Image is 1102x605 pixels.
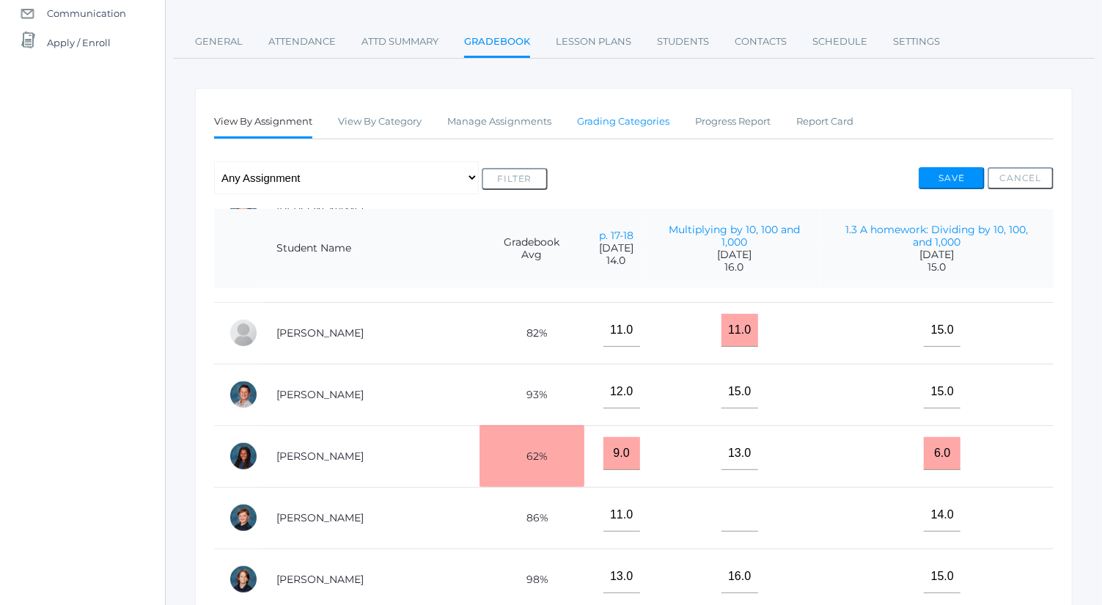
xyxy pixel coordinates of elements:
div: Nathaniel Torok [229,565,258,594]
a: [PERSON_NAME] [276,388,364,401]
th: Student Name [262,209,480,289]
a: View By Assignment [214,107,312,139]
a: Settings [893,27,940,56]
td: 93% [480,364,584,425]
a: [PERSON_NAME] [276,450,364,463]
a: Manage Assignments [447,107,551,136]
span: [DATE] [599,242,633,254]
button: Filter [482,168,548,190]
td: 62% [480,425,584,487]
a: [PERSON_NAME] [276,573,364,586]
a: p. 17-18 [599,229,633,242]
a: Attendance [268,27,336,56]
span: [DATE] [835,249,1039,261]
a: General [195,27,243,56]
a: Lesson Plans [556,27,631,56]
button: Save [919,167,985,189]
a: [PERSON_NAME] [276,511,364,524]
a: Schedule [812,27,867,56]
a: Report Card [796,107,853,136]
a: Grading Categories [577,107,669,136]
div: Levi Herrera [229,380,258,409]
a: Contacts [735,27,787,56]
span: 16.0 [663,261,806,274]
a: Gradebook [464,27,530,59]
div: Asher Pedersen [229,503,258,532]
div: Eli Henry [229,318,258,348]
td: 86% [480,487,584,549]
span: [DATE] [663,249,806,261]
a: Progress Report [695,107,771,136]
span: 15.0 [835,261,1039,274]
td: 82% [480,302,584,364]
a: Attd Summary [361,27,438,56]
a: 1.3 A homework: Dividing by 10, 100, and 1,000 [845,223,1028,249]
a: [PERSON_NAME] [276,326,364,340]
a: Students [657,27,709,56]
th: Gradebook Avg [480,209,584,289]
button: Cancel [988,167,1054,189]
a: View By Category [338,107,422,136]
span: Apply / Enroll [47,28,111,57]
span: 14.0 [599,254,633,267]
a: Multiplying by 10, 100 and 1,000 [669,223,800,249]
div: Norah Hosking [229,441,258,471]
